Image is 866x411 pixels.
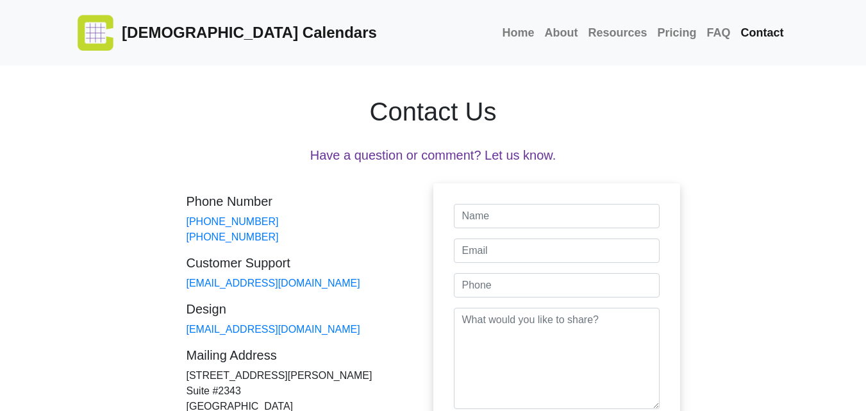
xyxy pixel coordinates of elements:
[736,19,789,47] a: Contact
[454,204,660,228] input: Name
[187,278,360,289] a: [EMAIL_ADDRESS][DOMAIN_NAME]
[78,15,113,51] img: logo.png
[187,194,433,209] h5: Phone Number
[454,239,660,263] input: Email
[187,348,433,363] h5: Mailing Address
[583,19,652,47] a: Resources
[187,216,279,227] a: [PHONE_NUMBER]
[187,96,680,127] h1: Contact Us
[187,147,680,163] h5: Have a question or comment? Let us know.
[454,273,660,298] input: Phone
[539,19,583,47] a: About
[187,301,433,317] h5: Design
[497,19,539,47] a: Home
[187,231,279,242] a: [PHONE_NUMBER]
[187,255,433,271] h5: Customer Support
[187,324,360,335] a: [EMAIL_ADDRESS][DOMAIN_NAME]
[652,19,701,47] a: Pricing
[117,24,377,41] span: [DEMOGRAPHIC_DATA] Calendars
[78,5,377,60] a: [DEMOGRAPHIC_DATA] Calendars
[701,19,735,47] a: FAQ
